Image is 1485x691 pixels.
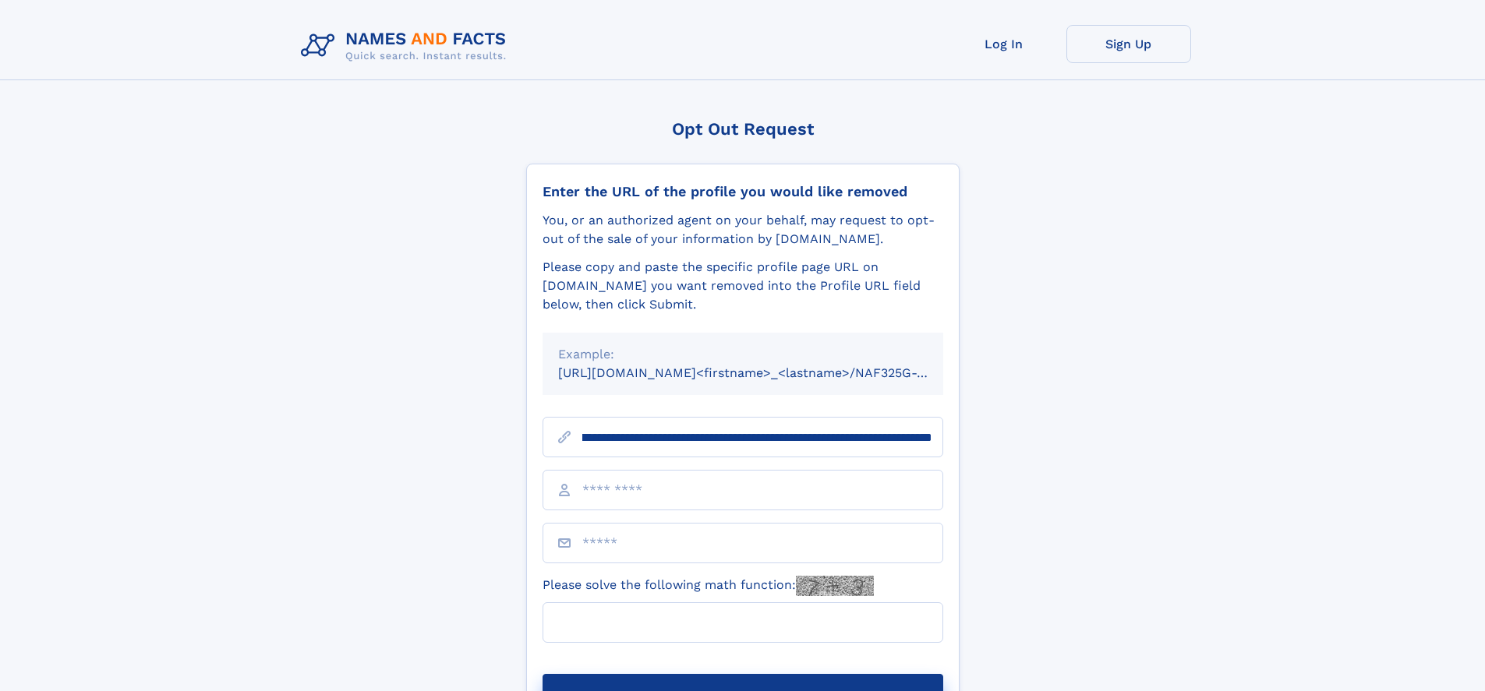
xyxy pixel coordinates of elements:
[1066,25,1191,63] a: Sign Up
[942,25,1066,63] a: Log In
[543,258,943,314] div: Please copy and paste the specific profile page URL on [DOMAIN_NAME] you want removed into the Pr...
[543,183,943,200] div: Enter the URL of the profile you would like removed
[558,345,928,364] div: Example:
[558,365,973,380] small: [URL][DOMAIN_NAME]<firstname>_<lastname>/NAF325G-xxxxxxxx
[543,211,943,249] div: You, or an authorized agent on your behalf, may request to opt-out of the sale of your informatio...
[526,119,960,139] div: Opt Out Request
[295,25,519,67] img: Logo Names and Facts
[543,576,874,596] label: Please solve the following math function:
